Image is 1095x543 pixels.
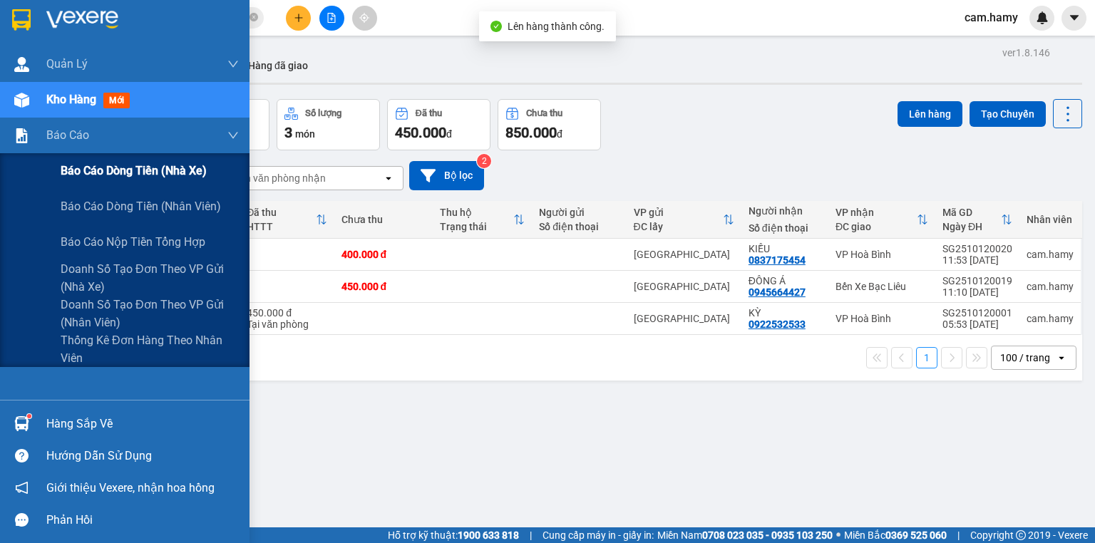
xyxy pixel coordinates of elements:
[247,319,327,330] div: Tại văn phòng
[1002,45,1050,61] div: ver 1.8.146
[749,286,806,298] div: 0945664427
[634,221,723,232] div: ĐC lấy
[634,207,723,218] div: VP gửi
[916,347,937,368] button: 1
[458,529,519,541] strong: 1900 633 818
[836,207,917,218] div: VP nhận
[395,124,446,141] span: 450.000
[828,201,935,239] th: Toggle SortBy
[14,57,29,72] img: warehouse-icon
[6,49,272,67] li: 0946 508 595
[61,260,239,296] span: Doanh số tạo đơn theo VP gửi (nhà xe)
[82,9,190,27] b: Nhà Xe Hà My
[82,34,93,46] span: environment
[749,307,821,319] div: KỲ
[46,55,88,73] span: Quản Lý
[237,48,319,83] button: Hàng đã giao
[657,527,833,543] span: Miền Nam
[388,527,519,543] span: Hỗ trợ kỹ thuật:
[227,130,239,141] span: down
[383,172,394,184] svg: open
[490,21,502,32] span: check-circle
[749,319,806,330] div: 0922532533
[836,221,917,232] div: ĐC giao
[319,6,344,31] button: file-add
[953,9,1029,26] span: cam.hamy
[14,128,29,143] img: solution-icon
[250,11,258,25] span: close-circle
[6,89,247,113] b: GỬI : [GEOGRAPHIC_DATA]
[15,513,29,527] span: message
[836,281,928,292] div: Bến Xe Bạc Liêu
[885,529,947,541] strong: 0369 525 060
[1027,249,1074,260] div: cam.hamy
[46,126,89,144] span: Báo cáo
[250,13,258,21] span: close-circle
[836,532,840,538] span: ⚪️
[1027,281,1074,292] div: cam.hamy
[15,481,29,495] span: notification
[1027,313,1074,324] div: cam.hamy
[627,201,741,239] th: Toggle SortBy
[247,221,315,232] div: HTTT
[359,13,369,23] span: aim
[970,101,1046,127] button: Tạo Chuyến
[498,99,601,150] button: Chưa thu850.000đ
[1000,351,1050,365] div: 100 / trang
[440,207,513,218] div: Thu hộ
[295,128,315,140] span: món
[1036,11,1049,24] img: icon-new-feature
[247,307,327,319] div: 450.000 đ
[277,99,380,150] button: Số lượng3món
[14,416,29,431] img: warehouse-icon
[539,221,619,232] div: Số điện thoại
[942,207,1001,218] div: Mã GD
[433,201,532,239] th: Toggle SortBy
[352,6,377,31] button: aim
[46,479,215,497] span: Giới thiệu Vexere, nhận hoa hồng
[227,58,239,70] span: down
[46,510,239,531] div: Phản hồi
[749,275,821,286] div: ĐÔNG Á
[1027,214,1074,225] div: Nhân viên
[1056,352,1067,363] svg: open
[749,205,821,217] div: Người nhận
[543,527,654,543] span: Cung cấp máy in - giấy in:
[1016,530,1026,540] span: copyright
[46,93,96,106] span: Kho hàng
[898,101,962,127] button: Lên hàng
[446,128,452,140] span: đ
[46,445,239,467] div: Hướng dẫn sử dụng
[557,128,562,140] span: đ
[61,197,221,215] span: Báo cáo dòng tiền (nhân viên)
[12,9,31,31] img: logo-vxr
[942,221,1001,232] div: Ngày ĐH
[341,214,426,225] div: Chưa thu
[61,162,207,180] span: Báo cáo dòng tiền (nhà xe)
[539,207,619,218] div: Người gửi
[634,313,734,324] div: [GEOGRAPHIC_DATA]
[341,249,426,260] div: 400.000 đ
[530,527,532,543] span: |
[409,161,484,190] button: Bộ lọc
[942,319,1012,330] div: 05:53 [DATE]
[227,171,326,185] div: Chọn văn phòng nhận
[82,52,93,63] span: phone
[634,249,734,260] div: [GEOGRAPHIC_DATA]
[844,527,947,543] span: Miền Bắc
[836,313,928,324] div: VP Hoà Bình
[477,154,491,168] sup: 2
[14,93,29,108] img: warehouse-icon
[27,414,31,418] sup: 1
[6,31,272,49] li: 995 [PERSON_NAME]
[634,281,734,292] div: [GEOGRAPHIC_DATA]
[749,222,821,234] div: Số điện thoại
[526,108,562,118] div: Chưa thu
[942,307,1012,319] div: SG2510120001
[1061,6,1086,31] button: caret-down
[1068,11,1081,24] span: caret-down
[942,254,1012,266] div: 11:53 [DATE]
[505,124,557,141] span: 850.000
[942,243,1012,254] div: SG2510120020
[327,13,336,23] span: file-add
